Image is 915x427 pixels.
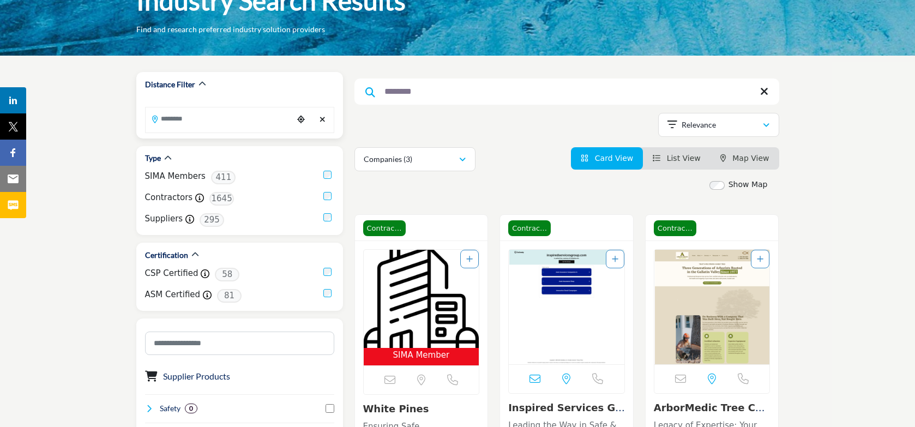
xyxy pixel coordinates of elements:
p: Companies (3) [364,154,412,165]
p: Find and research preferred industry solution providers [136,24,325,35]
input: Selected SIMA Members checkbox [323,171,332,179]
span: 411 [211,171,236,184]
button: Companies (3) [354,147,475,171]
a: Inspired Services Gr... [508,402,625,425]
h3: White Pines [363,403,480,415]
label: CSP Certified [145,267,198,280]
span: 1645 [209,192,234,206]
h2: Certification [145,250,188,261]
img: Inspired Services Group [509,250,624,364]
p: Relevance [682,119,716,130]
h2: Distance Filter [145,79,195,90]
span: Contractor [654,220,696,237]
input: Search Location [146,108,293,129]
li: Map View [711,147,779,170]
label: SIMA Members [145,170,206,183]
a: White Pines [363,403,429,414]
img: ArborMedic Tree Care [654,250,770,364]
h3: Inspired Services Group [508,402,625,414]
span: SIMA Member [393,349,450,362]
label: Suppliers [145,213,183,225]
input: Suppliers checkbox [323,213,332,221]
div: Clear search location [315,108,331,131]
a: Open Listing in new tab [654,250,770,364]
li: Card View [571,147,643,170]
label: Contractors [145,191,193,204]
li: List View [643,147,711,170]
span: 295 [200,213,224,227]
input: CSP Certified checkbox [323,268,332,276]
h2: Type [145,153,161,164]
label: ASM Certified [145,288,201,301]
a: View List [653,154,701,163]
span: Contractor [508,220,551,237]
input: ASM Certified checkbox [323,289,332,297]
a: Map View [720,154,769,163]
img: White Pines [364,250,479,348]
button: Supplier Products [163,370,230,383]
span: 81 [217,289,242,303]
a: Open Listing in new tab [509,250,624,364]
span: List View [667,154,701,163]
span: 58 [215,268,239,281]
label: Show Map [729,179,768,190]
h3: ArborMedic Tree Care [654,402,770,414]
a: Open Listing in new tab [364,250,479,366]
b: 0 [189,405,193,412]
span: Card View [595,154,633,163]
span: Map View [732,154,769,163]
input: Contractors checkbox [323,192,332,200]
input: Search Keyword [354,79,779,105]
a: Add To List [757,255,763,263]
input: Search Category [145,332,334,355]
a: View Card [581,154,633,163]
a: Add To List [466,255,473,263]
h4: Safety: Safety refers to the measures, practices, and protocols implemented to protect individual... [160,403,180,414]
button: Relevance [658,113,779,137]
span: Contractor [363,220,406,237]
div: 0 Results For Safety [185,404,197,413]
a: ArborMedic Tree Care... [654,402,767,425]
a: Add To List [612,255,618,263]
div: Choose your current location [293,108,309,131]
input: Select Safety checkbox [326,404,334,413]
